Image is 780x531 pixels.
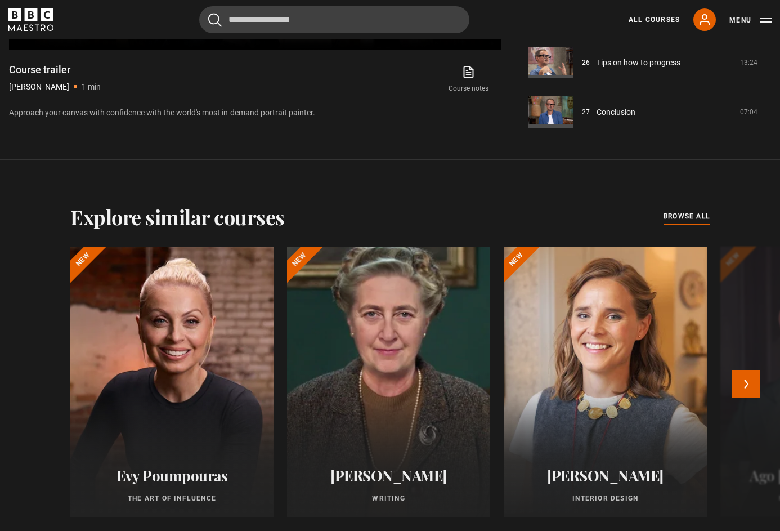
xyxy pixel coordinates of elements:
[8,8,53,31] svg: BBC Maestro
[597,106,635,118] a: Conclusion
[664,211,710,222] span: browse all
[9,81,69,93] p: [PERSON_NAME]
[287,247,490,517] a: [PERSON_NAME] Writing New
[301,493,477,503] p: Writing
[437,63,501,96] a: Course notes
[9,63,101,77] h1: Course trailer
[70,205,285,229] h2: Explore similar courses
[70,247,274,517] a: Evy Poumpouras The Art of Influence New
[629,15,680,25] a: All Courses
[84,493,260,503] p: The Art of Influence
[301,467,477,484] h2: [PERSON_NAME]
[199,6,469,33] input: Search
[504,247,707,517] a: [PERSON_NAME] Interior Design New
[597,57,680,69] a: Tips on how to progress
[84,467,260,484] h2: Evy Poumpouras
[729,15,772,26] button: Toggle navigation
[517,467,693,484] h2: [PERSON_NAME]
[9,107,501,119] p: Approach your canvas with confidence with the world's most in-demand portrait painter.
[517,493,693,503] p: Interior Design
[82,81,101,93] p: 1 min
[664,211,710,223] a: browse all
[208,13,222,27] button: Submit the search query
